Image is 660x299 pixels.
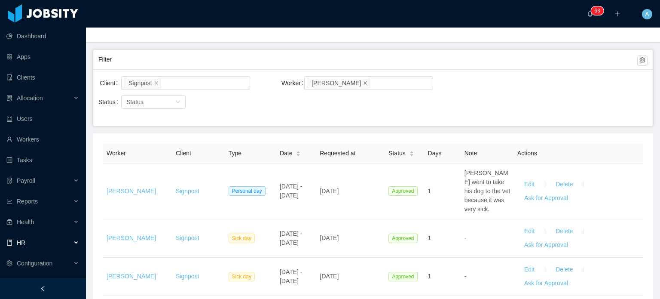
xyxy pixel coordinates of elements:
button: Ask for Approval [517,191,575,205]
span: 1 [428,234,431,241]
span: Sick day [229,234,255,243]
span: Actions [517,150,537,157]
span: Status [126,99,144,105]
span: [DATE] [320,273,339,280]
i: icon: setting [6,260,12,266]
i: icon: caret-up [409,150,414,152]
div: [PERSON_NAME] [312,78,361,88]
span: Health [17,219,34,225]
button: Delete [549,177,580,191]
div: Filter [98,52,637,68]
span: Allocation [17,95,43,102]
a: icon: appstoreApps [6,48,79,65]
i: icon: caret-down [409,153,414,156]
button: Delete [549,225,580,238]
span: Approved [388,234,417,243]
span: Sick day [229,272,255,281]
span: Worker [107,150,126,157]
li: Signpost [124,78,161,88]
a: Signpost [176,188,199,194]
div: Sort [296,150,301,156]
div: Sort [409,150,414,156]
input: Client [163,78,168,88]
input: Worker [372,78,376,88]
i: icon: line-chart [6,198,12,204]
span: Requested at [320,150,355,157]
span: A [645,9,649,19]
span: - [464,273,467,280]
span: Client [176,150,191,157]
span: [DATE] - [DATE] [280,268,302,284]
span: [DATE] [320,188,339,194]
p: 3 [597,6,600,15]
span: Personal day [229,186,266,196]
span: Payroll [17,177,35,184]
a: [PERSON_NAME] [107,273,156,280]
button: Edit [517,177,541,191]
a: icon: auditClients [6,69,79,86]
sup: 63 [591,6,603,15]
button: icon: setting [637,55,648,66]
i: icon: plus [614,11,620,17]
span: HR [17,239,25,246]
span: [DATE] [320,234,339,241]
i: icon: solution [6,95,12,101]
i: icon: caret-up [296,150,301,152]
button: Edit [517,225,541,238]
span: Configuration [17,260,52,267]
span: [DATE] - [DATE] [280,183,302,199]
a: icon: robotUsers [6,110,79,127]
button: Ask for Approval [517,277,575,290]
a: Signpost [176,234,199,241]
button: Ask for Approval [517,238,575,252]
div: Signpost [128,78,152,88]
a: icon: profileTasks [6,151,79,169]
i: icon: close [154,80,159,86]
a: [PERSON_NAME] [107,234,156,241]
span: 1 [428,273,431,280]
i: icon: book [6,240,12,246]
i: icon: caret-down [296,153,301,156]
li: Eduardo Arias Ceron [307,78,370,88]
span: Note [464,150,477,157]
span: Days [428,150,442,157]
button: Edit [517,263,541,277]
a: [PERSON_NAME] [107,188,156,194]
label: Worker [281,80,307,86]
span: [DATE] - [DATE] [280,230,302,246]
span: Date [280,149,293,158]
p: 6 [594,6,597,15]
i: icon: close [363,80,367,86]
i: icon: down [175,99,180,105]
span: 1 [428,188,431,194]
span: [PERSON_NAME] went to take his dog to the vet because it was very sick. [464,170,510,213]
i: icon: medicine-box [6,219,12,225]
label: Status [98,99,122,105]
label: Client [100,80,122,86]
a: icon: pie-chartDashboard [6,28,79,45]
span: - [464,234,467,241]
span: Approved [388,186,417,196]
button: Delete [549,263,580,277]
a: Signpost [176,273,199,280]
i: icon: file-protect [6,178,12,184]
i: icon: bell [587,11,593,17]
span: Approved [388,272,417,281]
span: Type [229,150,241,157]
span: Reports [17,198,38,205]
a: icon: userWorkers [6,131,79,148]
span: Status [388,149,406,158]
